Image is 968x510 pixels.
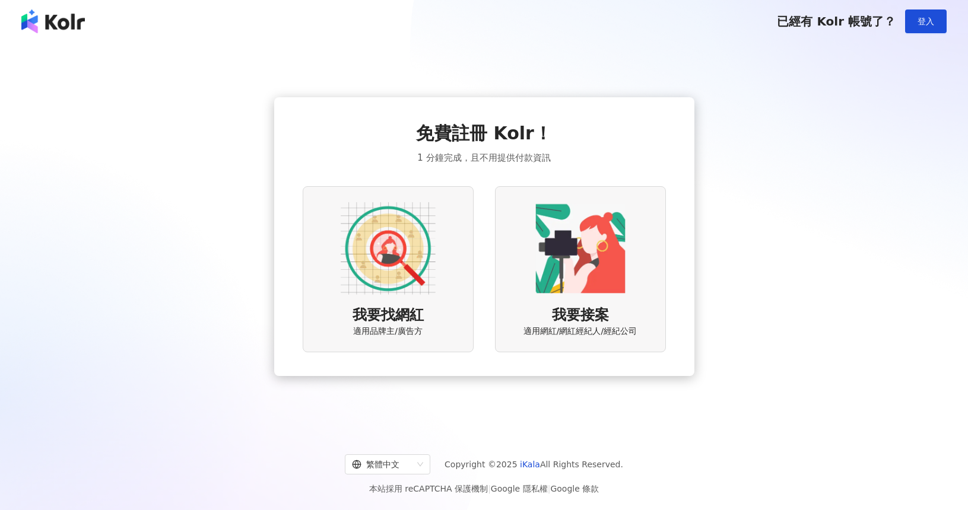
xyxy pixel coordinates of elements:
[550,484,599,493] a: Google 條款
[523,326,637,337] span: 適用網紅/網紅經紀人/經紀公司
[905,9,947,33] button: 登入
[352,455,412,474] div: 繁體中文
[416,121,552,146] span: 免費註冊 Kolr！
[491,484,548,493] a: Google 隱私權
[369,482,599,496] span: 本站採用 reCAPTCHA 保護機制
[488,484,491,493] span: |
[520,460,540,469] a: iKala
[533,201,628,296] img: KOL identity option
[777,14,896,28] span: 已經有 Kolr 帳號了？
[445,457,623,471] span: Copyright © 2025 All Rights Reserved.
[341,201,436,296] img: AD identity option
[552,305,609,326] span: 我要接案
[417,151,550,165] span: 1 分鐘完成，且不用提供付款資訊
[21,9,85,33] img: logo
[353,305,424,326] span: 我要找網紅
[353,326,423,337] span: 適用品牌主/廣告方
[548,484,551,493] span: |
[918,17,934,26] span: 登入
